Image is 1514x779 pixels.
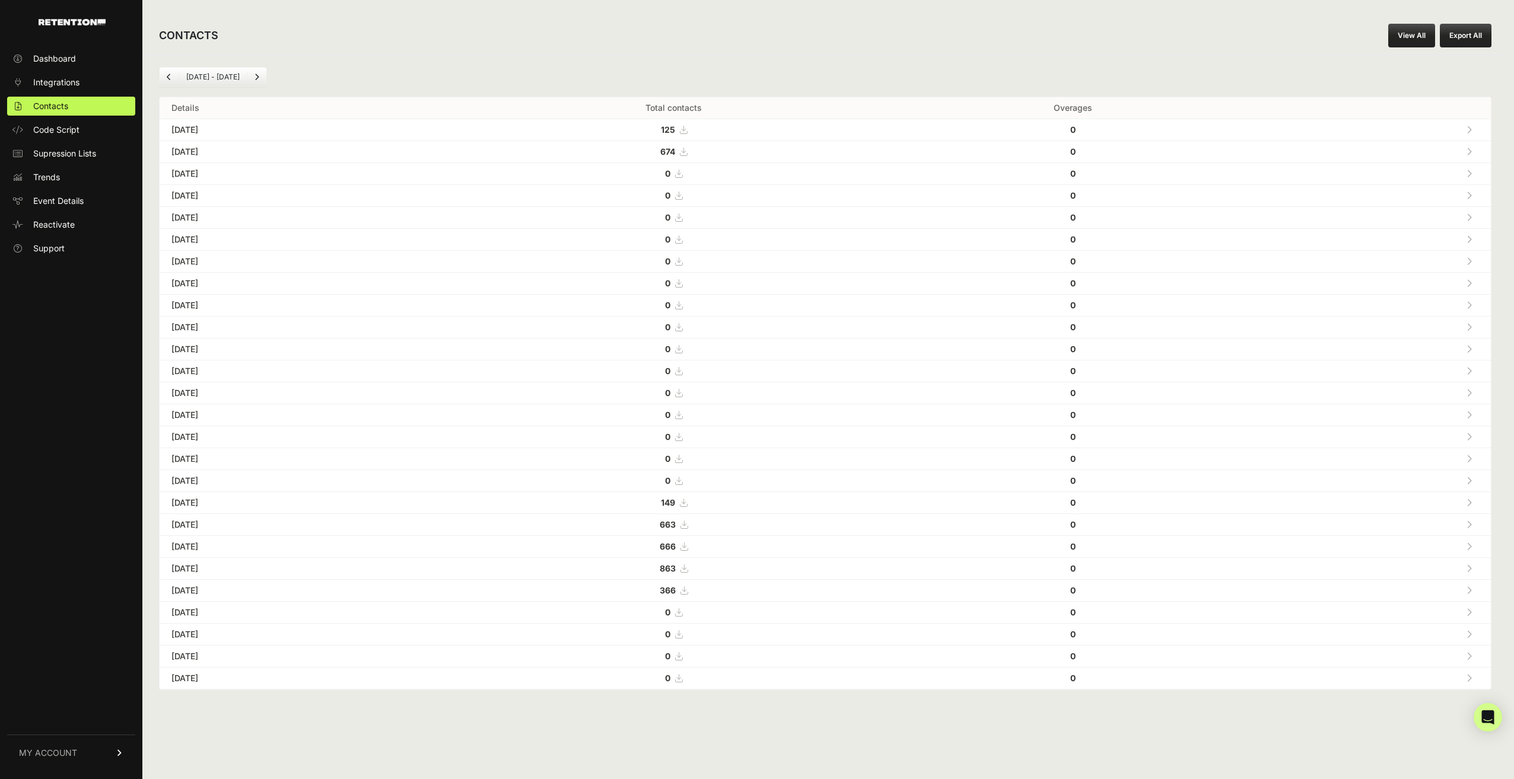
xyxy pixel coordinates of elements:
[665,388,670,398] strong: 0
[1070,519,1076,529] strong: 0
[665,190,670,200] strong: 0
[33,171,60,183] span: Trends
[1070,651,1076,661] strong: 0
[160,273,449,295] td: [DATE]
[660,541,676,551] strong: 666
[1388,24,1435,47] a: View All
[160,404,449,426] td: [DATE]
[665,651,670,661] strong: 0
[660,563,676,573] strong: 863
[1070,300,1076,310] strong: 0
[660,541,688,551] a: 666
[1070,256,1076,266] strong: 0
[160,558,449,580] td: [DATE]
[160,360,449,382] td: [DATE]
[665,212,670,222] strong: 0
[7,120,135,139] a: Code Script
[160,492,449,514] td: [DATE]
[660,585,688,595] a: 366
[1474,703,1502,732] div: Open Intercom Messenger
[1070,629,1076,639] strong: 0
[665,454,670,464] strong: 0
[33,100,68,112] span: Contacts
[1070,212,1076,222] strong: 0
[660,585,676,595] strong: 366
[665,278,670,288] strong: 0
[160,580,449,602] td: [DATE]
[665,366,670,376] strong: 0
[33,53,76,65] span: Dashboard
[33,195,84,207] span: Event Details
[1070,190,1076,200] strong: 0
[1440,24,1491,47] button: Export All
[1070,563,1076,573] strong: 0
[665,234,670,244] strong: 0
[160,426,449,448] td: [DATE]
[160,229,449,251] td: [DATE]
[1070,168,1076,178] strong: 0
[19,747,77,759] span: MY ACCOUNT
[660,519,676,529] strong: 663
[1070,432,1076,442] strong: 0
[665,629,670,639] strong: 0
[7,144,135,163] a: Supression Lists
[160,97,449,119] th: Details
[160,141,449,163] td: [DATE]
[160,68,179,87] a: Previous
[160,251,449,273] td: [DATE]
[660,563,688,573] a: 863
[665,410,670,420] strong: 0
[661,124,687,135] a: 125
[665,607,670,617] strong: 0
[1070,366,1076,376] strong: 0
[160,602,449,624] td: [DATE]
[898,97,1248,119] th: Overages
[665,256,670,266] strong: 0
[160,470,449,492] td: [DATE]
[160,339,449,360] td: [DATE]
[7,73,135,92] a: Integrations
[665,432,670,442] strong: 0
[7,49,135,68] a: Dashboard
[661,497,675,507] strong: 149
[33,242,65,254] span: Support
[159,27,218,44] h2: CONTACTS
[1070,278,1076,288] strong: 0
[665,673,670,683] strong: 0
[160,295,449,317] td: [DATE]
[660,519,688,529] a: 663
[661,124,675,135] strong: 125
[7,215,135,234] a: Reactivate
[1070,541,1076,551] strong: 0
[247,68,266,87] a: Next
[665,168,670,178] strong: 0
[160,119,449,141] td: [DATE]
[160,185,449,207] td: [DATE]
[1070,322,1076,332] strong: 0
[7,168,135,187] a: Trends
[1070,475,1076,486] strong: 0
[1070,146,1076,157] strong: 0
[33,219,75,231] span: Reactivate
[1070,673,1076,683] strong: 0
[160,668,449,689] td: [DATE]
[7,97,135,116] a: Contacts
[1070,124,1076,135] strong: 0
[1070,234,1076,244] strong: 0
[33,76,79,88] span: Integrations
[7,239,135,258] a: Support
[160,207,449,229] td: [DATE]
[665,300,670,310] strong: 0
[160,536,449,558] td: [DATE]
[1070,607,1076,617] strong: 0
[160,624,449,646] td: [DATE]
[160,317,449,339] td: [DATE]
[160,163,449,185] td: [DATE]
[1070,410,1076,420] strong: 0
[7,735,135,771] a: MY ACCOUNT
[449,97,898,119] th: Total contacts
[33,148,96,159] span: Supression Lists
[39,19,106,25] img: Retention.com
[665,344,670,354] strong: 0
[665,322,670,332] strong: 0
